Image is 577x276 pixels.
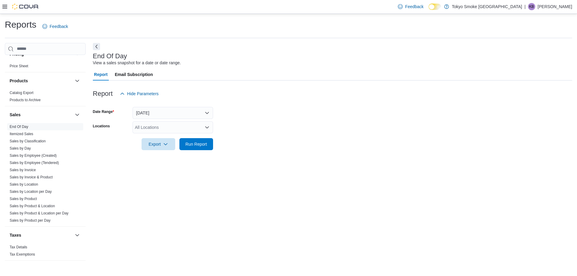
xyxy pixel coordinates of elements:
[145,138,172,150] span: Export
[10,91,33,95] a: Catalog Export
[10,153,57,158] a: Sales by Employee (Created)
[10,168,36,172] a: Sales by Invoice
[10,252,35,257] span: Tax Exemptions
[5,62,86,72] div: Pricing
[10,182,38,187] a: Sales by Location
[405,4,423,10] span: Feedback
[10,78,72,84] button: Products
[93,53,127,60] h3: End Of Day
[185,141,207,147] span: Run Report
[10,78,28,84] h3: Products
[528,3,535,10] div: Kathleen Bunt
[94,68,108,80] span: Report
[452,3,522,10] p: Tokyo Smoke [GEOGRAPHIC_DATA]
[10,211,69,215] a: Sales by Product & Location per Day
[133,107,213,119] button: [DATE]
[10,245,27,249] a: Tax Details
[10,112,21,118] h3: Sales
[74,77,81,84] button: Products
[10,232,21,238] h3: Taxes
[50,23,68,29] span: Feedback
[10,175,53,180] span: Sales by Invoice & Product
[93,124,110,129] label: Locations
[93,90,113,97] h3: Report
[10,146,31,151] span: Sales by Day
[524,3,526,10] p: |
[115,68,153,80] span: Email Subscription
[10,125,28,129] a: End Of Day
[10,211,69,216] span: Sales by Product & Location per Day
[10,197,37,201] a: Sales by Product
[10,64,28,68] a: Price Sheet
[12,4,39,10] img: Cova
[179,138,213,150] button: Run Report
[429,4,441,10] input: Dark Mode
[10,124,28,129] span: End Of Day
[74,111,81,118] button: Sales
[529,3,534,10] span: KB
[10,139,46,143] a: Sales by Classification
[10,204,55,208] a: Sales by Product & Location
[10,98,41,102] a: Products to Archive
[10,139,46,144] span: Sales by Classification
[10,245,27,250] span: Tax Details
[93,60,181,66] div: View a sales snapshot for a date or date range.
[395,1,426,13] a: Feedback
[10,175,53,179] a: Sales by Invoice & Product
[10,90,33,95] span: Catalog Export
[10,160,59,165] span: Sales by Employee (Tendered)
[10,182,38,187] span: Sales by Location
[142,138,175,150] button: Export
[127,91,159,97] span: Hide Parameters
[10,218,50,223] a: Sales by Product per Day
[5,123,86,226] div: Sales
[118,88,161,100] button: Hide Parameters
[10,232,72,238] button: Taxes
[74,232,81,239] button: Taxes
[40,20,70,32] a: Feedback
[10,132,33,136] a: Itemized Sales
[205,125,209,130] button: Open list of options
[10,190,52,194] a: Sales by Location per Day
[10,252,35,256] a: Tax Exemptions
[93,109,114,114] label: Date Range
[5,19,36,31] h1: Reports
[10,196,37,201] span: Sales by Product
[10,146,31,150] a: Sales by Day
[10,112,72,118] button: Sales
[5,89,86,106] div: Products
[10,161,59,165] a: Sales by Employee (Tendered)
[93,43,100,50] button: Next
[74,50,81,58] button: Pricing
[5,244,86,260] div: Taxes
[538,3,572,10] p: [PERSON_NAME]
